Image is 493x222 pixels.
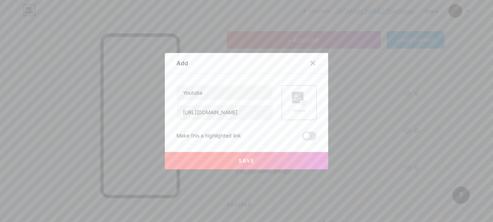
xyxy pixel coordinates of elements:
span: Save [239,157,255,164]
div: Picture [292,108,306,114]
div: Make this a highlighted link [176,132,241,140]
div: Add [176,59,188,67]
input: Title [177,86,273,100]
input: URL [177,105,273,120]
button: Save [165,152,328,169]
